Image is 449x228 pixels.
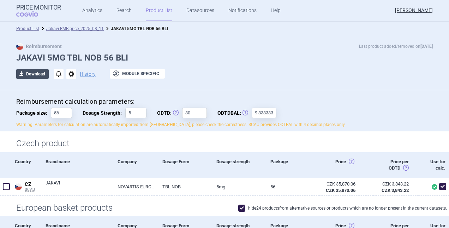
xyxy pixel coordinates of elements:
span: ODTD: [157,108,182,118]
li: Jakavi RMB price_2025_08_11 [39,25,104,32]
a: JAKAVI [46,180,112,193]
span: CZ [25,181,40,188]
div: Dosage strength [211,152,265,178]
abbr: Česko ex-factory [324,181,355,194]
a: CZK 3,843.22CZK 3,843.22 [373,178,418,196]
a: NOVARTIS EUROPHARM LIMITED, [GEOGRAPHIC_DATA] [112,178,157,195]
a: Product List [16,26,39,31]
button: Module specific [110,69,165,79]
span: COGVIO [16,11,48,17]
div: Use for calc. [418,152,449,178]
label: hide 24 products from alternative sources or products which are no longer present in the current ... [238,205,447,212]
div: Price [319,152,373,178]
strong: CZK 35,870.06 [326,188,355,193]
div: Price per ODTD [373,152,418,178]
span: ODTDBAL: [217,108,252,118]
a: Price MonitorCOGVIO [16,4,61,17]
strong: CZK 3,843.22 [382,188,409,193]
input: ODTDBAL: [252,108,276,118]
strong: Price Monitor [16,4,61,11]
button: Download [16,69,49,79]
img: Czech Republic [15,183,22,190]
div: Country [13,152,40,178]
a: 56 [265,178,319,195]
div: CZK 3,843.22 [378,181,409,187]
span: SCAU [25,187,40,192]
div: CZK 35,870.06 [324,181,355,187]
input: Package size: [51,108,72,118]
p: Last product added/removed on [359,43,433,50]
p: Warning: Parameters for calculation are automatically imported from [GEOGRAPHIC_DATA], please che... [16,122,433,128]
a: 5MG [211,178,265,195]
a: CZCZSCAU [13,180,40,192]
button: History [80,72,96,76]
h4: Reimbursement calculation parameters: [16,97,433,106]
li: JAKAVI 5MG TBL NOB 56 BLI [104,25,168,32]
img: CZ [16,43,23,50]
input: Dosage Strength: [125,108,146,118]
span: Package size: [16,108,51,118]
div: Package [265,152,319,178]
input: ODTD: [182,108,207,118]
h1: JAKAVI 5MG TBL NOB 56 BLI [16,53,433,63]
h1: Czech product [16,138,433,149]
strong: Reimbursement [16,44,62,49]
div: Dosage Form [157,152,211,178]
a: TBL NOB [157,178,211,195]
div: Brand name [40,152,112,178]
strong: JAKAVI 5MG TBL NOB 56 BLI [111,26,168,31]
li: Product List [16,25,39,32]
h1: European basket products [16,203,433,213]
a: Jakavi RMB price_2025_08_11 [46,26,104,31]
div: Company [112,152,157,178]
span: Dosage Strength: [83,108,125,118]
strong: [DATE] [420,44,433,49]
